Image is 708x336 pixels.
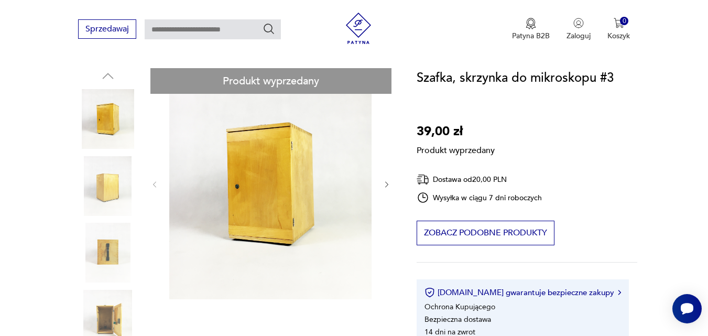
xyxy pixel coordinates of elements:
div: Wysyłka w ciągu 7 dni roboczych [417,191,542,204]
button: Zaloguj [567,18,591,41]
button: Zobacz podobne produkty [417,221,554,245]
button: 0Koszyk [607,18,630,41]
button: Patyna B2B [512,18,550,41]
p: 39,00 zł [417,122,495,142]
img: Ikona koszyka [614,18,624,28]
a: Sprzedawaj [78,26,136,34]
p: Zaloguj [567,31,591,41]
img: Ikona certyfikatu [424,287,435,298]
div: 0 [620,17,629,26]
button: Sprzedawaj [78,19,136,39]
h1: Szafka, skrzynka do mikroskopu #3 [417,68,614,88]
p: Koszyk [607,31,630,41]
img: Patyna - sklep z meblami i dekoracjami vintage [343,13,374,44]
img: Ikonka użytkownika [573,18,584,28]
img: Ikona dostawy [417,173,429,186]
button: [DOMAIN_NAME] gwarantuje bezpieczne zakupy [424,287,621,298]
li: Ochrona Kupującego [424,302,495,312]
p: Produkt wyprzedany [417,142,495,156]
img: Ikona strzałki w prawo [618,290,621,295]
div: Dostawa od 20,00 PLN [417,173,542,186]
li: Bezpieczna dostawa [424,315,491,324]
p: Patyna B2B [512,31,550,41]
img: Ikona medalu [526,18,536,29]
button: Szukaj [263,23,275,35]
iframe: Smartsupp widget button [672,294,702,323]
a: Ikona medaluPatyna B2B [512,18,550,41]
